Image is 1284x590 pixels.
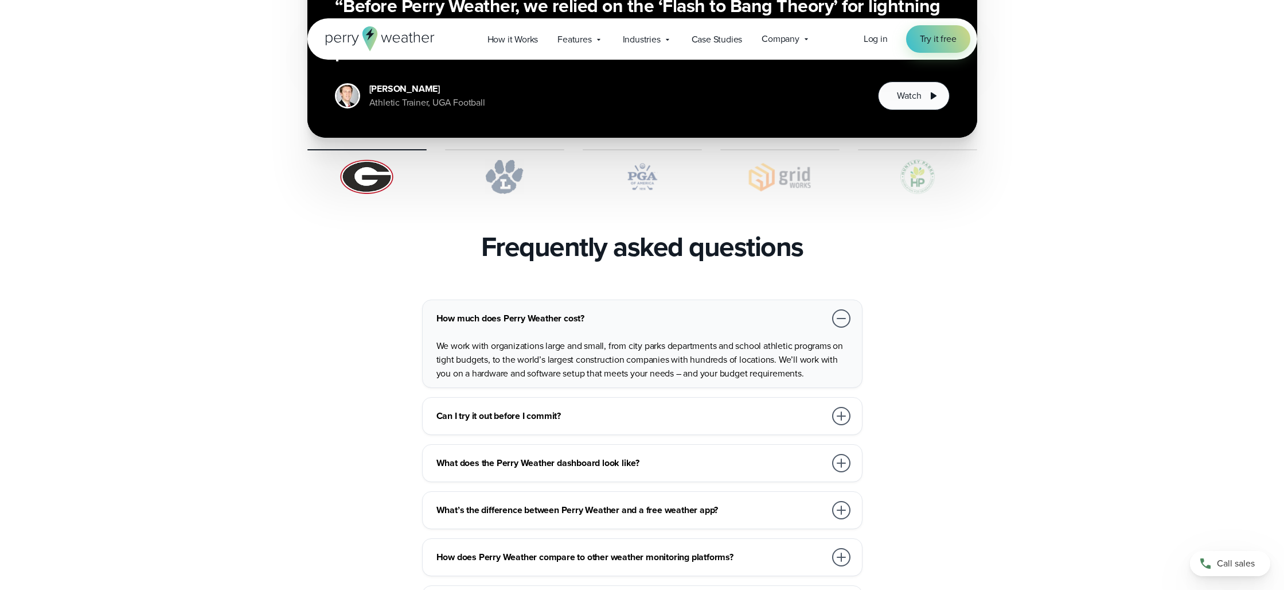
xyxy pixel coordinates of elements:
img: PGA.svg [583,160,702,194]
div: [PERSON_NAME] [369,82,485,96]
a: Case Studies [682,28,752,51]
span: Watch [897,89,921,103]
span: Features [557,33,591,46]
span: Case Studies [692,33,743,46]
button: Watch [878,81,949,110]
div: Athletic Trainer, UGA Football [369,96,485,110]
h3: How much does Perry Weather cost? [436,312,825,325]
h3: What’s the difference between Perry Weather and a free weather app? [436,503,825,517]
a: Try it free [906,25,970,53]
a: Log in [864,32,888,46]
span: Company [762,32,799,46]
img: Gridworks.svg [720,160,840,194]
span: Try it free [920,32,957,46]
p: We work with organizations large and small, from city parks departments and school athletic progr... [436,339,853,381]
span: Industries [623,33,661,46]
a: How it Works [478,28,548,51]
a: Call sales [1190,551,1270,576]
span: Call sales [1217,557,1255,570]
h3: What does the Perry Weather dashboard look like? [436,456,825,470]
span: How it Works [487,33,538,46]
span: Log in [864,32,888,45]
h3: Can I try it out before I commit? [436,409,825,423]
h2: Frequently asked questions [481,231,803,263]
h3: How does Perry Weather compare to other weather monitoring platforms? [436,550,825,564]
